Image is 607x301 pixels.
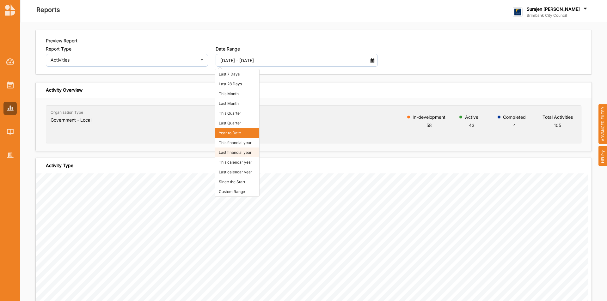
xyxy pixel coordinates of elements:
[51,117,91,123] h6: Government - Local
[413,122,445,129] div: 58
[527,6,580,12] label: Surajen [PERSON_NAME]
[503,115,526,120] label: Completed
[46,38,77,44] label: Preview Report
[543,115,573,120] label: Total Activities
[217,54,364,67] input: DD MM YYYY - DD MM YYYY
[216,46,378,52] label: Date Range
[7,81,14,88] img: Activities
[6,58,14,65] img: Dashboard
[215,108,259,118] li: This Quarter
[215,157,259,167] li: This calendar year
[215,89,259,99] li: This Month
[543,122,573,129] div: 105
[5,4,15,16] img: logo
[7,153,14,158] img: Organisation
[215,177,259,187] li: Since the Start
[215,187,259,196] li: Custom Range
[46,163,73,168] div: Activity Type
[513,7,523,17] img: logo
[215,147,259,157] li: Last financial year
[46,87,83,93] div: Activity Overview
[215,128,259,138] li: Year to Date
[3,148,17,162] a: Organisation
[215,99,259,108] li: Last Month
[7,129,14,134] img: Library
[7,105,14,111] img: Reports
[3,55,17,68] a: Dashboard
[215,167,259,177] li: Last calendar year
[527,13,588,18] label: Brimbank City Council
[51,110,83,115] label: Organisation Type
[3,125,17,138] a: Library
[215,79,259,89] li: Last 28 Days
[215,118,259,128] li: Last Quarter
[465,122,478,129] div: 43
[215,138,259,147] li: This financial year
[503,122,526,129] div: 4
[46,46,208,52] label: Report Type
[3,102,17,115] a: Reports
[413,115,445,120] label: In-development
[51,58,195,62] div: Activities
[215,69,259,79] li: Last 7 Days
[465,115,478,120] label: Active
[3,78,17,92] a: Activities
[36,5,60,15] label: Reports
